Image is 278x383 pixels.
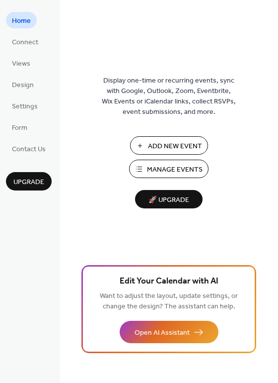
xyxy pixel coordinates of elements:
[12,59,30,69] span: Views
[147,165,203,175] span: Manage Events
[6,76,40,93] a: Design
[148,141,202,152] span: Add New Event
[12,37,38,48] span: Connect
[6,140,52,157] a: Contact Us
[120,275,218,288] span: Edit Your Calendar with AI
[120,321,218,343] button: Open AI Assistant
[130,136,208,155] button: Add New Event
[6,12,37,28] a: Home
[12,80,34,91] span: Design
[100,289,238,313] span: Want to adjust the layout, update settings, or change the design? The assistant can help.
[6,172,52,191] button: Upgrade
[6,119,33,135] a: Form
[141,193,197,207] span: 🚀 Upgrade
[135,328,190,338] span: Open AI Assistant
[6,55,36,71] a: Views
[12,101,38,112] span: Settings
[12,144,46,155] span: Contact Us
[6,33,44,50] a: Connect
[6,97,44,114] a: Settings
[13,177,44,188] span: Upgrade
[129,160,208,178] button: Manage Events
[12,123,27,133] span: Form
[12,16,31,26] span: Home
[135,190,203,208] button: 🚀 Upgrade
[102,76,236,117] span: Display one-time or recurring events, sync with Google, Outlook, Zoom, Eventbrite, Wix Events or ...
